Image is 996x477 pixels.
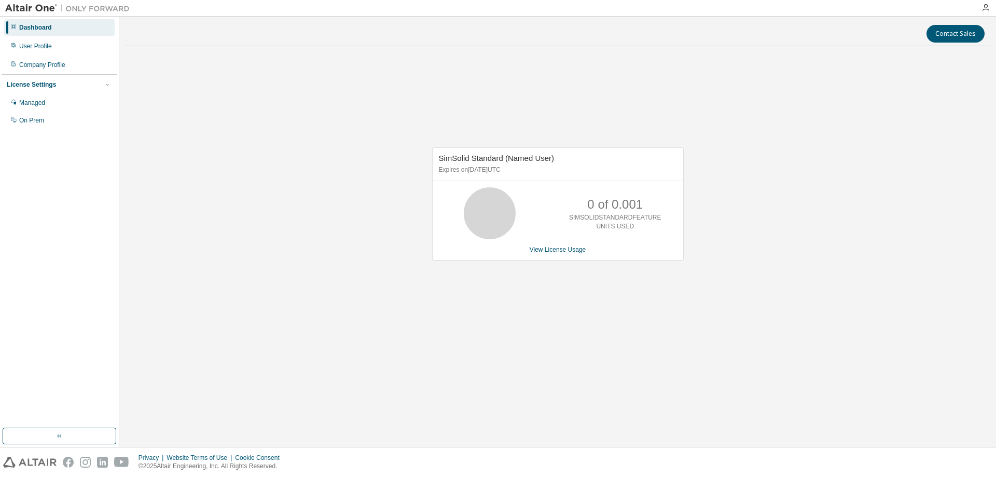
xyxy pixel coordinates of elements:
[19,42,52,50] div: User Profile
[235,454,285,462] div: Cookie Consent
[63,457,74,468] img: facebook.svg
[19,61,65,69] div: Company Profile
[587,196,643,213] p: 0 of 0.001
[439,166,674,174] p: Expires on [DATE] UTC
[114,457,129,468] img: youtube.svg
[19,99,45,107] div: Managed
[926,25,985,43] button: Contact Sales
[97,457,108,468] img: linkedin.svg
[3,457,57,468] img: altair_logo.svg
[5,3,135,13] img: Altair One
[530,246,586,253] a: View License Usage
[19,116,44,125] div: On Prem
[139,454,167,462] div: Privacy
[19,23,52,32] div: Dashboard
[7,80,56,89] div: License Settings
[139,462,286,471] p: © 2025 Altair Engineering, Inc. All Rights Reserved.
[80,457,91,468] img: instagram.svg
[167,454,235,462] div: Website Terms of Use
[569,213,661,231] p: SIMSOLIDSTANDARDFEATURE UNITS USED
[439,154,555,162] span: SimSolid Standard (Named User)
